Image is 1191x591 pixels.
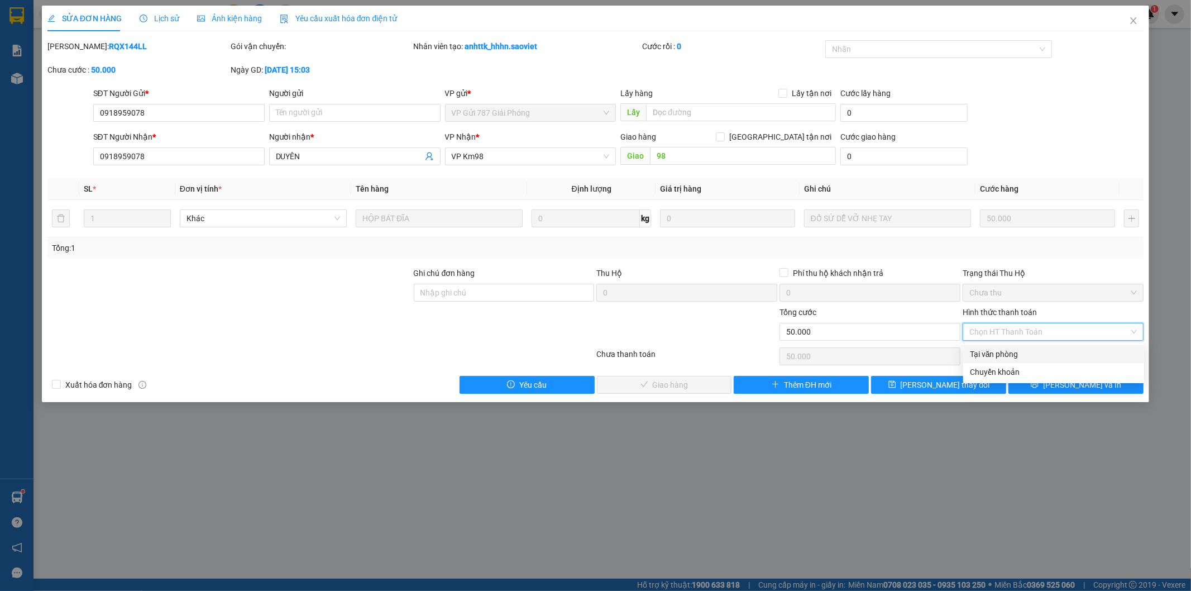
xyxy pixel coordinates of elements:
div: Tổng: 1 [52,242,460,254]
span: Phí thu hộ khách nhận trả [788,267,888,279]
span: SỬA ĐƠN HÀNG [47,14,122,23]
span: Cước hàng [980,184,1018,193]
span: Xuất hóa đơn hàng [61,379,137,391]
button: plus [1124,209,1139,227]
button: Close [1118,6,1149,37]
span: Thu Hộ [596,269,622,278]
b: RQX144LL [109,42,147,51]
div: Trạng thái Thu Hộ [963,267,1144,279]
span: info-circle [138,381,146,389]
button: save[PERSON_NAME] thay đổi [871,376,1006,394]
label: Hình thức thanh toán [963,308,1037,317]
button: plusThêm ĐH mới [734,376,869,394]
span: [PERSON_NAME] và In [1043,379,1121,391]
button: checkGiao hàng [597,376,732,394]
span: Thêm ĐH mới [784,379,831,391]
span: Ảnh kiện hàng [197,14,262,23]
input: Cước lấy hàng [840,104,968,122]
input: Dọc đường [646,103,836,121]
div: SĐT Người Nhận [93,131,265,143]
span: Yêu cầu [519,379,547,391]
span: Lấy tận nơi [787,87,836,99]
label: Cước giao hàng [840,132,896,141]
button: exclamation-circleYêu cầu [460,376,595,394]
span: Giao [620,147,650,165]
span: picture [197,15,205,22]
input: 0 [660,209,795,227]
span: Lịch sử [140,14,179,23]
label: Ghi chú đơn hàng [414,269,475,278]
label: Cước lấy hàng [840,89,891,98]
span: Tên hàng [356,184,389,193]
span: printer [1031,380,1039,389]
div: Người nhận [269,131,441,143]
div: VP gửi [445,87,616,99]
span: kg [640,209,651,227]
span: Đơn vị tính [180,184,222,193]
span: Yêu cầu xuất hóa đơn điện tử [280,14,398,23]
input: Ghi chú đơn hàng [414,284,595,302]
div: Chuyển khoản [970,366,1137,378]
b: 50.000 [91,65,116,74]
th: Ghi chú [800,178,975,200]
div: Cước rồi : [642,40,823,53]
span: Tổng cước [779,308,816,317]
span: VP Gửi 787 Giải Phóng [452,104,610,121]
span: VP Km98 [452,148,610,165]
button: delete [52,209,70,227]
input: 0 [980,209,1115,227]
span: Chưa thu [969,284,1137,301]
span: Giao hàng [620,132,656,141]
span: Chọn HT Thanh Toán [969,323,1137,340]
span: SL [84,184,93,193]
span: [PERSON_NAME] thay đổi [901,379,990,391]
span: VP Nhận [445,132,476,141]
input: Dọc đường [650,147,836,165]
input: VD: Bàn, Ghế [356,209,523,227]
span: exclamation-circle [507,380,515,389]
input: Ghi Chú [804,209,971,227]
span: edit [47,15,55,22]
b: anhttk_hhhn.saoviet [465,42,538,51]
span: save [888,380,896,389]
b: 0 [677,42,681,51]
div: [PERSON_NAME]: [47,40,228,53]
span: Giá trị hàng [660,184,701,193]
span: plus [772,380,779,389]
div: Chưa thanh toán [596,348,779,368]
b: [DATE] 15:03 [265,65,310,74]
span: Khác [186,210,340,227]
div: Người gửi [269,87,441,99]
div: Chưa cước : [47,64,228,76]
div: Tại văn phòng [970,348,1137,360]
span: Lấy [620,103,646,121]
span: user-add [425,152,434,161]
div: Ngày GD: [231,64,412,76]
div: SĐT Người Gửi [93,87,265,99]
div: Gói vận chuyển: [231,40,412,53]
button: printer[PERSON_NAME] và In [1008,376,1144,394]
span: close [1129,16,1138,25]
span: [GEOGRAPHIC_DATA] tận nơi [725,131,836,143]
span: clock-circle [140,15,147,22]
span: Lấy hàng [620,89,653,98]
img: icon [280,15,289,23]
input: Cước giao hàng [840,147,968,165]
span: Định lượng [572,184,611,193]
div: Nhân viên tạo: [414,40,640,53]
